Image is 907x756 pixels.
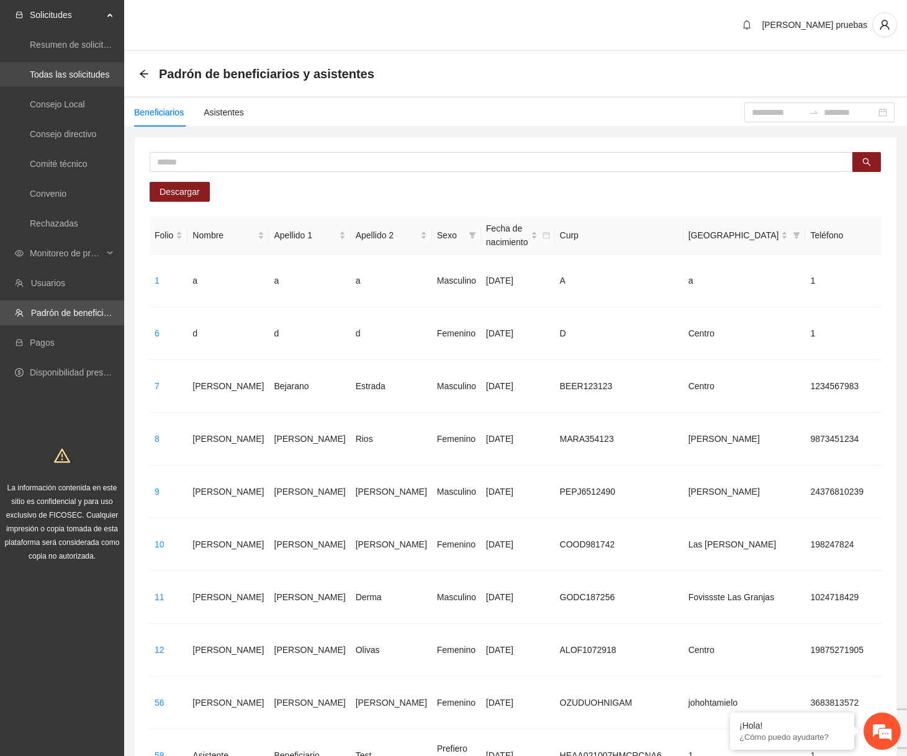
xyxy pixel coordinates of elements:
span: filter [466,226,479,245]
td: [PERSON_NAME] [684,466,806,518]
td: a [351,254,432,307]
span: filter [469,232,476,239]
td: [PERSON_NAME] [351,518,432,571]
span: warning [54,448,70,464]
td: [PERSON_NAME] [269,413,351,466]
span: calendar [543,232,550,239]
a: 9 [155,487,160,497]
td: Femenino [432,518,481,571]
span: Fecha de nacimiento [486,222,528,249]
a: 6 [155,328,160,338]
span: bell [738,20,756,30]
td: PEPJ6512490 [555,466,684,518]
td: A [555,254,684,307]
span: eye [15,249,24,258]
td: [DATE] [481,571,555,624]
div: Chatee con nosotros ahora [65,63,209,79]
span: calendar [540,219,553,251]
span: search [862,158,871,168]
td: [DATE] [481,360,555,413]
a: 8 [155,434,160,444]
button: user [872,12,897,37]
td: [DATE] [481,466,555,518]
td: [PERSON_NAME] [351,677,432,729]
span: Solicitudes [30,2,103,27]
td: [PERSON_NAME] [187,518,269,571]
td: COOD981742 [555,518,684,571]
td: [DATE] [481,413,555,466]
span: filter [790,226,803,245]
a: Todas las solicitudes [30,70,109,79]
span: Padrón de beneficiarios y asistentes [159,64,374,84]
span: inbox [15,11,24,19]
th: Colonia [684,217,806,254]
td: Centro [684,624,806,677]
button: Descargar [150,182,210,202]
td: johohtamielo [684,677,806,729]
td: Femenino [432,624,481,677]
span: swap-right [809,107,819,117]
td: [DATE] [481,307,555,360]
a: 1 [155,276,160,286]
span: Apellido 1 [274,228,336,242]
td: 1234567983 [805,360,888,413]
td: [PERSON_NAME] [269,466,351,518]
span: La información contenida en este sitio es confidencial y para uso exclusivo de FICOSEC. Cualquier... [5,484,120,560]
td: [PERSON_NAME] [351,466,432,518]
td: ALOF1072918 [555,624,684,677]
span: arrow-left [139,69,149,79]
td: d [187,307,269,360]
td: 9873451234 [805,413,888,466]
button: search [852,152,881,172]
a: Disponibilidad presupuestal [30,367,136,377]
td: [PERSON_NAME] [269,624,351,677]
td: Masculino [432,254,481,307]
textarea: Escriba su mensaje y pulse “Intro” [6,339,237,382]
th: Teléfono [805,217,888,254]
div: Back [139,69,149,79]
td: Centro [684,307,806,360]
a: 7 [155,381,160,391]
td: d [269,307,351,360]
td: [DATE] [481,518,555,571]
td: a [684,254,806,307]
td: [PERSON_NAME] [187,413,269,466]
span: Descargar [160,185,200,199]
a: Rechazadas [30,218,78,228]
td: [PERSON_NAME] [269,518,351,571]
td: [PERSON_NAME] [684,413,806,466]
td: MARA354123 [555,413,684,466]
div: Asistentes [204,106,244,119]
span: Folio [155,228,173,242]
td: a [187,254,269,307]
a: 12 [155,645,165,655]
th: Fecha de nacimiento [481,217,555,254]
a: Comité técnico [30,159,88,169]
td: [DATE] [481,254,555,307]
p: ¿Cómo puedo ayudarte? [739,732,845,742]
div: Minimizar ventana de chat en vivo [204,6,233,36]
td: [DATE] [481,624,555,677]
td: 19875271905 [805,624,888,677]
th: Apellido 1 [269,217,351,254]
td: Fovissste Las Granjas [684,571,806,624]
span: to [809,107,819,117]
a: Usuarios [31,278,65,288]
a: 11 [155,592,165,602]
a: Pagos [30,338,55,348]
td: d [351,307,432,360]
td: OZUDUOHNIGAM [555,677,684,729]
span: [PERSON_NAME] pruebas [762,20,867,30]
a: 56 [155,698,165,708]
span: Nombre [192,228,255,242]
th: Curp [555,217,684,254]
button: bell [737,15,757,35]
span: filter [793,232,800,239]
a: Padrón de beneficiarios [31,308,122,318]
td: 24376810239 [805,466,888,518]
th: Nombre [187,217,269,254]
span: user [873,19,896,30]
a: Consejo directivo [30,129,96,139]
td: [PERSON_NAME] [187,624,269,677]
th: Folio [150,217,187,254]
